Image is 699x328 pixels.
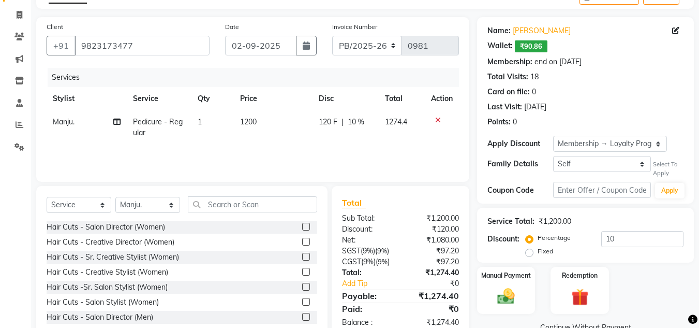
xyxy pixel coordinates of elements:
div: Payable: [334,290,400,302]
span: 120 F [319,117,337,127]
div: ( ) [334,256,400,267]
span: ₹90.86 [515,40,547,52]
span: 1274.4 [385,117,407,126]
div: ₹1,274.40 [400,290,467,302]
div: Discount: [487,234,519,245]
div: 0 [532,87,536,97]
span: 9% [378,258,388,266]
div: Hair Cuts - Salon Director (Women) [47,222,165,233]
div: Hair Cuts - Creative Director (Women) [47,237,174,248]
th: Action [425,87,459,110]
div: Hair Cuts -Sr. Salon Stylist (Women) [47,282,168,293]
div: Select To Apply [653,160,683,178]
button: +91 [47,36,76,55]
div: Total: [334,267,400,278]
th: Total [379,87,425,110]
div: Points: [487,117,511,127]
div: [DATE] [524,102,546,112]
span: 10 % [348,117,364,127]
div: Service Total: [487,216,534,227]
div: ₹1,200.00 [539,216,571,227]
div: 18 [530,72,539,82]
div: Hair Cuts - Salon Director (Men) [47,312,153,323]
div: Hair Cuts - Sr. Creative Stylist (Women) [47,252,179,263]
div: Coupon Code [487,185,553,196]
div: Wallet: [487,40,513,52]
span: | [341,117,344,127]
th: Price [234,87,313,110]
div: Name: [487,25,511,36]
div: Balance : [334,317,400,328]
div: Total Visits: [487,72,528,82]
span: CGST(9%) [342,257,376,266]
img: _gift.svg [566,287,594,308]
div: Services [48,68,467,87]
span: SGST(9%) [342,246,375,255]
span: 9% [377,247,387,255]
div: Apply Discount [487,138,553,149]
label: Percentage [538,233,571,243]
div: ₹120.00 [400,224,467,235]
div: Sub Total: [334,213,400,224]
a: Add Tip [334,278,411,289]
span: Total [342,197,366,208]
div: ₹97.20 [400,246,467,256]
span: Manju. [53,117,75,126]
label: Date [225,22,239,32]
input: Search by Name/Mobile/Email/Code [75,36,210,55]
div: Discount: [334,224,400,235]
div: ₹1,200.00 [400,213,467,224]
th: Disc [313,87,379,110]
div: Last Visit: [487,102,522,112]
div: Paid: [334,303,400,315]
label: Manual Payment [481,271,531,280]
div: Membership: [487,56,532,67]
div: Hair Cuts - Salon Stylist (Women) [47,297,159,308]
div: ₹1,274.40 [400,267,467,278]
div: Net: [334,235,400,246]
label: Invoice Number [332,22,377,32]
div: ₹0 [400,303,467,315]
div: end on [DATE] [534,56,582,67]
div: ₹0 [412,278,467,289]
input: Enter Offer / Coupon Code [553,182,651,198]
div: Family Details [487,159,553,169]
span: 1 [198,117,202,126]
div: ₹1,080.00 [400,235,467,246]
div: Card on file: [487,87,530,97]
span: Pedicure - Regular [133,117,183,137]
div: Hair Cuts - Creative Stylist (Women) [47,267,168,278]
button: Apply [655,183,685,198]
div: ₹97.20 [400,256,467,267]
label: Redemption [562,271,598,280]
div: ₹1,274.40 [400,317,467,328]
a: [PERSON_NAME] [513,25,571,36]
th: Stylist [47,87,127,110]
input: Search or Scan [188,196,317,212]
div: ( ) [334,246,400,256]
span: 1200 [240,117,257,126]
img: _cash.svg [492,287,520,306]
div: 0 [513,117,517,127]
th: Qty [191,87,234,110]
th: Service [127,87,191,110]
label: Fixed [538,247,553,256]
label: Client [47,22,63,32]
